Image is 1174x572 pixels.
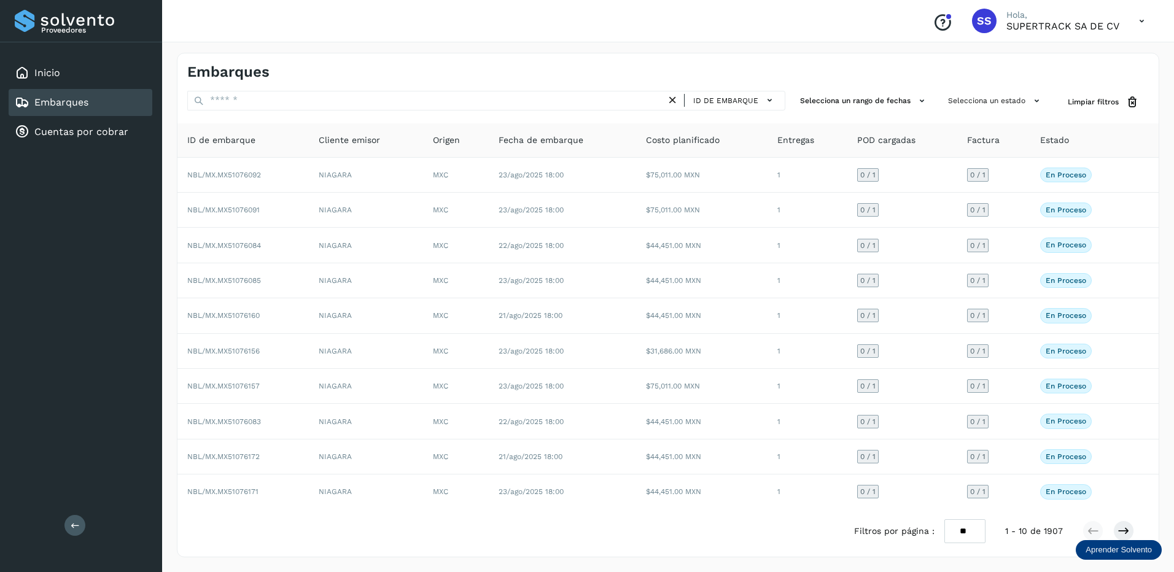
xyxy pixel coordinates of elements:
p: Proveedores [41,26,147,34]
span: 0 / 1 [970,312,985,319]
span: ID de embarque [187,134,255,147]
div: Embarques [9,89,152,116]
h4: Embarques [187,63,270,81]
span: 0 / 1 [970,171,985,179]
td: MXC [423,334,489,369]
button: ID de embarque [690,91,780,109]
td: $44,451.00 MXN [636,298,768,333]
p: En proceso [1046,382,1086,390]
span: 1 - 10 de 1907 [1005,525,1063,538]
span: 0 / 1 [970,453,985,460]
td: MXC [423,158,489,193]
span: POD cargadas [857,134,915,147]
button: Selecciona un rango de fechas [795,91,933,111]
td: MXC [423,369,489,404]
span: NBL/MX.MX51076091 [187,206,260,214]
span: 0 / 1 [970,242,985,249]
td: MXC [423,474,489,509]
td: 1 [768,369,847,404]
span: NBL/MX.MX51076156 [187,347,260,355]
span: Factura [967,134,1000,147]
p: Aprender Solvento [1086,545,1152,555]
span: 0 / 1 [970,382,985,390]
td: NIAGARA [309,193,423,228]
p: En proceso [1046,241,1086,249]
td: $44,451.00 MXN [636,439,768,474]
td: 1 [768,158,847,193]
span: 23/ago/2025 18:00 [499,276,564,285]
span: 0 / 1 [860,277,876,284]
td: 1 [768,474,847,509]
td: $31,686.00 MXN [636,334,768,369]
span: NBL/MX.MX51076083 [187,417,261,426]
p: En proceso [1046,206,1086,214]
span: 23/ago/2025 18:00 [499,382,564,390]
span: 0 / 1 [860,206,876,214]
span: 0 / 1 [970,347,985,355]
td: MXC [423,228,489,263]
div: Inicio [9,60,152,87]
button: Selecciona un estado [943,91,1048,111]
td: NIAGARA [309,369,423,404]
span: 0 / 1 [860,382,876,390]
a: Embarques [34,96,88,108]
span: Costo planificado [646,134,720,147]
td: $75,011.00 MXN [636,369,768,404]
span: Entregas [777,134,814,147]
span: NBL/MX.MX51076172 [187,452,260,461]
td: NIAGARA [309,228,423,263]
span: Limpiar filtros [1068,96,1119,107]
p: En proceso [1046,487,1086,496]
td: $44,451.00 MXN [636,263,768,298]
td: $44,451.00 MXN [636,404,768,439]
td: MXC [423,439,489,474]
span: 21/ago/2025 18:00 [499,311,562,320]
span: NBL/MX.MX51076085 [187,276,261,285]
span: 23/ago/2025 18:00 [499,171,564,179]
td: MXC [423,404,489,439]
p: En proceso [1046,276,1086,285]
td: NIAGARA [309,334,423,369]
span: 0 / 1 [860,312,876,319]
span: 0 / 1 [860,171,876,179]
td: MXC [423,193,489,228]
a: Inicio [34,67,60,79]
span: Fecha de embarque [499,134,583,147]
td: NIAGARA [309,263,423,298]
p: Hola, [1006,10,1119,20]
span: Filtros por página : [854,525,935,538]
span: 21/ago/2025 18:00 [499,452,562,461]
span: 0 / 1 [860,488,876,495]
span: 22/ago/2025 18:00 [499,417,564,426]
span: 0 / 1 [860,453,876,460]
span: 23/ago/2025 18:00 [499,347,564,355]
span: NBL/MX.MX51076084 [187,241,261,250]
span: NBL/MX.MX51076171 [187,487,259,496]
span: ID de embarque [693,95,758,106]
td: 1 [768,439,847,474]
td: 1 [768,404,847,439]
td: 1 [768,298,847,333]
span: Estado [1040,134,1069,147]
td: MXC [423,263,489,298]
td: NIAGARA [309,474,423,509]
td: $44,451.00 MXN [636,228,768,263]
a: Cuentas por cobrar [34,126,128,137]
span: Origen [433,134,460,147]
span: 0 / 1 [860,418,876,425]
span: 0 / 1 [860,242,876,249]
span: 0 / 1 [970,206,985,214]
span: 23/ago/2025 18:00 [499,487,564,496]
p: En proceso [1046,171,1086,179]
div: Cuentas por cobrar [9,118,152,145]
span: NBL/MX.MX51076157 [187,382,260,390]
button: Limpiar filtros [1058,91,1149,114]
td: NIAGARA [309,404,423,439]
td: NIAGARA [309,298,423,333]
td: NIAGARA [309,158,423,193]
span: 0 / 1 [970,418,985,425]
td: NIAGARA [309,439,423,474]
td: MXC [423,298,489,333]
span: 0 / 1 [860,347,876,355]
p: En proceso [1046,452,1086,461]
